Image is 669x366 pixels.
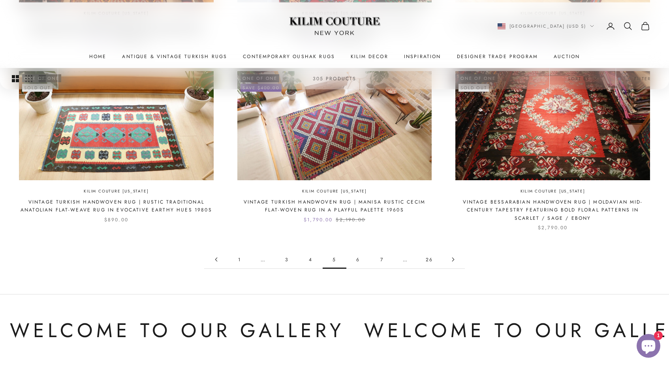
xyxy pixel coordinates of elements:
span: Sort by [568,75,598,82]
a: Vintage Bessarabian Handwoven Rug | Moldavian Mid-Century Tapestry Featuring Bold Floral Patterns... [455,198,650,222]
a: Go to page 6 [441,251,465,268]
button: Switch to compact product images [39,68,46,89]
a: Go to page 7 [370,251,394,268]
nav: Primary navigation [19,53,650,60]
span: … [252,251,275,268]
nav: Secondary navigation [498,21,650,31]
span: 5 [323,251,346,268]
a: Go to page 26 [417,251,441,268]
button: Switch to smaller product images [25,68,32,89]
a: Go to page 4 [299,251,323,268]
a: Go to page 6 [346,251,370,268]
button: Switch to larger product images [12,68,19,89]
a: Kilim Couture [US_STATE] [302,188,367,195]
a: Go to page 1 [228,251,252,268]
a: Antique & Vintage Turkish Rugs [122,53,227,60]
a: Kilim Couture [US_STATE] [521,188,585,195]
a: Kilim Couture [US_STATE] [84,188,148,195]
img: Logo of Kilim Couture New York [285,8,384,45]
span: … [394,251,417,268]
button: Change country or currency [498,23,594,30]
a: Vintage Turkish Handwoven Rug | Manisa Rustic Cecim Flat-Woven Rug in a Playful Palette 1960s [237,198,432,214]
a: Vintage Turkish Handwoven Rug | Rustic Traditional Anatolian Flat-Weave Rug in Evocative Earthy H... [19,198,214,214]
sale-price: $890.00 [104,216,128,224]
span: [GEOGRAPHIC_DATA] (USD $) [509,23,586,30]
button: Sort by [550,68,616,89]
inbox-online-store-chat: Shopify online store chat [634,334,663,360]
a: Inspiration [404,53,441,60]
a: Contemporary Oushak Rugs [243,53,335,60]
nav: Pagination navigation [204,251,465,269]
sale-price: $1,790.00 [304,216,333,224]
p: 305 products [313,75,357,83]
a: Auction [554,53,580,60]
compare-at-price: $2,190.00 [336,216,365,224]
summary: Kilim Decor [351,53,388,60]
sale-price: $2,790.00 [538,224,568,232]
a: Go to page 4 [204,251,228,268]
a: Home [89,53,107,60]
a: Go to page 3 [275,251,299,268]
img: United States [498,23,506,29]
button: Filter [616,68,669,89]
a: Designer Trade Program [457,53,538,60]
